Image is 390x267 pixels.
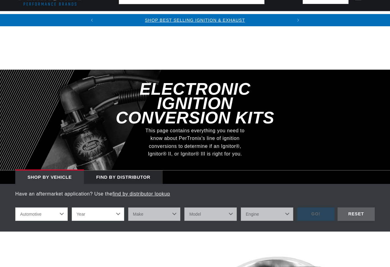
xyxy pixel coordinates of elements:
[15,170,84,184] div: Shop by vehicle
[72,207,124,221] select: Year
[292,14,304,26] button: Translation missing: en.sections.announcements.next_announcement
[141,127,249,158] p: This page contains everything you need to know about PerTronix's line of ignition conversions to ...
[98,17,292,24] div: 1 of 2
[15,190,375,198] p: Have an aftermarket application? Use the
[184,207,237,221] select: Model
[149,11,255,26] summary: Headers, Exhausts & Components
[241,207,293,221] select: Engine
[84,170,163,184] div: Find by Distributor
[15,11,81,26] summary: Ignition Conversions
[145,18,245,23] a: SHOP BEST SELLING IGNITION & EXHAUST
[15,207,68,221] select: Ride Type
[98,17,292,24] div: Announcement
[86,14,98,26] button: Translation missing: en.sections.announcements.previous_announcement
[338,207,375,221] div: RESET
[81,11,149,26] summary: Coils & Distributors
[301,11,361,26] summary: Battery Products
[103,82,287,125] h3: Electronic Ignition Conversion Kits
[128,207,181,221] select: Make
[255,11,301,26] summary: Engine Swaps
[112,191,170,196] a: find by distributor lookup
